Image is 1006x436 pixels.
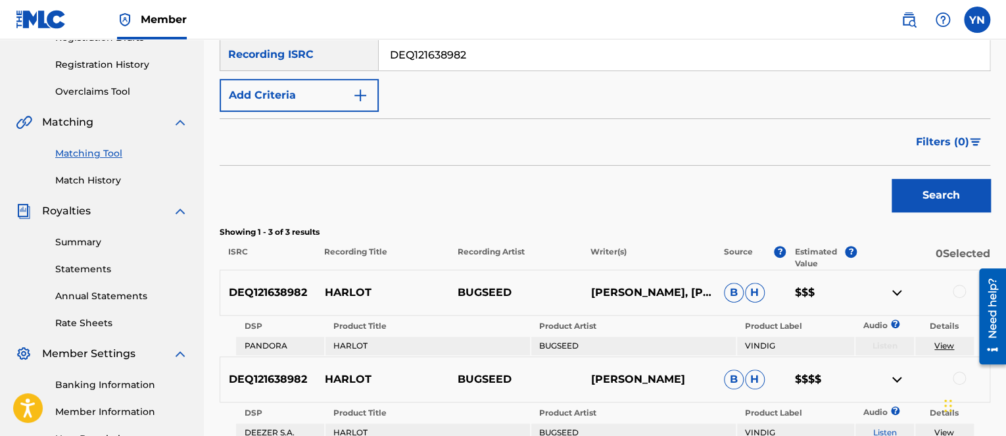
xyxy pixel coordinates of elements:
[42,114,93,130] span: Matching
[889,372,905,387] img: contract
[325,317,530,335] th: Product Title
[352,87,368,103] img: 9d2ae6d4665cec9f34b9.svg
[448,246,582,270] p: Recording Artist
[55,316,188,330] a: Rate Sheets
[915,317,974,335] th: Details
[55,289,188,303] a: Annual Statements
[895,320,896,328] span: ?
[42,346,135,362] span: Member Settings
[449,285,582,301] p: BUGSEED
[16,203,32,219] img: Royalties
[220,285,316,301] p: DEQ121638982
[795,246,846,270] p: Estimated Value
[737,337,854,355] td: VINDIG
[724,246,753,270] p: Source
[892,179,990,212] button: Search
[582,372,715,387] p: [PERSON_NAME]
[55,58,188,72] a: Registration History
[220,226,990,238] p: Showing 1 - 3 of 3 results
[915,404,974,422] th: Details
[325,337,530,355] td: HARLOT
[236,317,323,335] th: DSP
[969,264,1006,370] iframe: Resource Center
[737,404,854,422] th: Product Label
[16,10,66,29] img: MLC Logo
[55,147,188,160] a: Matching Tool
[582,246,715,270] p: Writer(s)
[745,283,765,303] span: H
[117,12,133,28] img: Top Rightsholder
[55,262,188,276] a: Statements
[220,372,316,387] p: DEQ121638982
[724,283,744,303] span: B
[855,340,914,352] p: Listen
[220,246,316,270] p: ISRC
[724,370,744,389] span: B
[316,285,449,301] p: HARLOT
[889,285,905,301] img: contract
[774,246,786,258] span: ?
[855,406,871,418] p: Audio
[786,372,857,387] p: $$$$
[55,235,188,249] a: Summary
[896,7,922,33] a: Public Search
[172,346,188,362] img: expand
[236,404,323,422] th: DSP
[940,373,1006,436] div: チャットウィジェット
[55,85,188,99] a: Overclaims Tool
[908,126,990,158] button: Filters (0)
[325,404,530,422] th: Product Title
[934,341,954,351] a: View
[944,386,952,425] div: ドラッグ
[930,7,956,33] div: Help
[172,203,188,219] img: expand
[531,317,736,335] th: Product Artist
[55,174,188,187] a: Match History
[16,114,32,130] img: Matching
[220,79,379,112] button: Add Criteria
[449,372,582,387] p: BUGSEED
[916,134,969,150] span: Filters ( 0 )
[316,246,449,270] p: Recording Title
[745,370,765,389] span: H
[786,285,857,301] p: $$$
[55,405,188,419] a: Member Information
[857,246,990,270] p: 0 Selected
[16,346,32,362] img: Member Settings
[582,285,715,301] p: [PERSON_NAME], [PERSON_NAME]
[964,7,990,33] div: User Menu
[970,138,981,146] img: filter
[531,337,736,355] td: BUGSEED
[55,378,188,392] a: Banking Information
[737,317,854,335] th: Product Label
[172,114,188,130] img: expand
[42,203,91,219] span: Royalties
[531,404,736,422] th: Product Artist
[316,372,449,387] p: HARLOT
[141,12,187,27] span: Member
[236,337,323,355] td: PANDORA
[845,246,857,258] span: ?
[855,320,871,331] p: Audio
[935,12,951,28] img: help
[901,12,917,28] img: search
[940,373,1006,436] iframe: Chat Widget
[895,406,896,415] span: ?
